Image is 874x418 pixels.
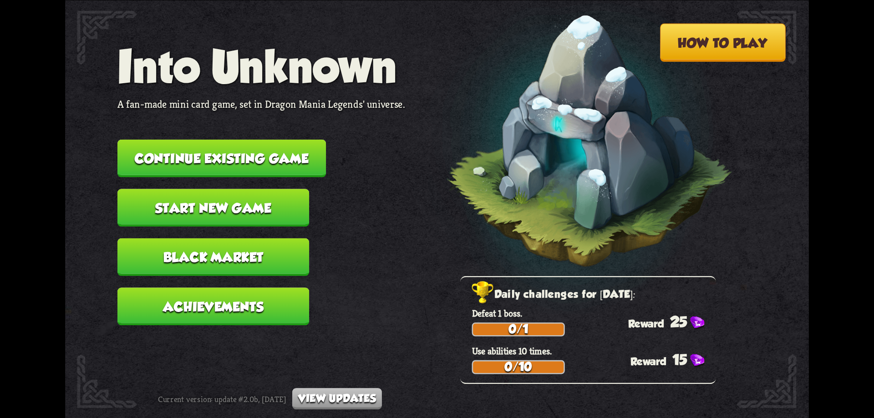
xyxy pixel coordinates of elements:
div: 15 [630,351,716,368]
button: How to play [660,23,785,61]
div: 25 [628,313,716,330]
div: 0/1 [473,323,564,335]
p: Use abilities 10 times. [472,345,716,357]
p: A fan-made mini card game, set in Dragon Mania Legends' universe. [117,97,405,110]
button: Achievements [117,287,309,325]
button: Start new game [117,189,309,227]
h2: Daily challenges for [DATE]: [472,286,716,304]
button: Black Market [117,238,309,276]
div: 0/10 [473,361,564,373]
p: Defeat 1 boss. [472,307,716,319]
img: Golden_Trophy_Icon.png [472,281,494,304]
div: Current version: update #2.0b, [DATE] [158,388,381,409]
h1: Into Unknown [117,40,405,91]
button: View updates [292,388,382,409]
button: Continue existing game [117,139,326,177]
